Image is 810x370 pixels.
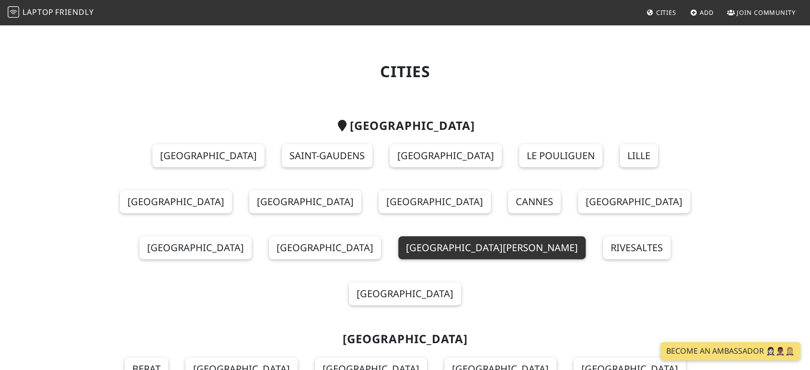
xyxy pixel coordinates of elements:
a: Cities [643,4,680,21]
a: Le Pouliguen [519,144,602,167]
a: [GEOGRAPHIC_DATA] [349,282,461,305]
a: [GEOGRAPHIC_DATA] [120,190,232,213]
a: [GEOGRAPHIC_DATA] [139,236,252,259]
a: [GEOGRAPHIC_DATA] [390,144,502,167]
a: Cannes [508,190,561,213]
span: Add [700,8,714,17]
span: Laptop [23,7,54,17]
span: Join Community [737,8,796,17]
a: [GEOGRAPHIC_DATA] [269,236,381,259]
h1: Cities [94,62,716,81]
a: Rivesaltes [603,236,671,259]
a: Join Community [723,4,799,21]
a: Lille [620,144,658,167]
a: [GEOGRAPHIC_DATA] [578,190,690,213]
a: [GEOGRAPHIC_DATA][PERSON_NAME] [398,236,586,259]
span: Friendly [55,7,93,17]
h2: [GEOGRAPHIC_DATA] [94,119,716,133]
a: [GEOGRAPHIC_DATA] [152,144,265,167]
a: Become an Ambassador 🤵🏻‍♀️🤵🏾‍♂️🤵🏼‍♀️ [660,342,800,360]
h2: [GEOGRAPHIC_DATA] [94,332,716,346]
span: Cities [656,8,676,17]
a: Saint-Gaudens [282,144,372,167]
img: LaptopFriendly [8,6,19,18]
a: LaptopFriendly LaptopFriendly [8,4,94,21]
a: [GEOGRAPHIC_DATA] [379,190,491,213]
a: Add [686,4,717,21]
a: [GEOGRAPHIC_DATA] [249,190,361,213]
